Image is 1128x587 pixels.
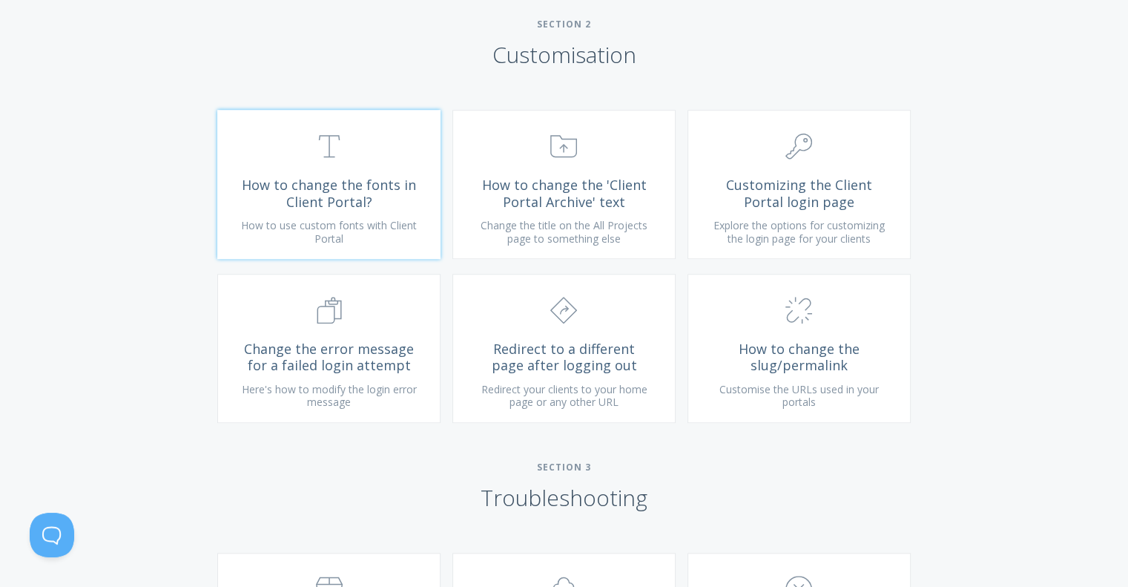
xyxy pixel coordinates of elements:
a: Redirect to a different page after logging out Redirect your clients to your home page or any oth... [452,274,676,423]
span: How to change the 'Client Portal Archive' text [475,177,653,210]
span: Change the title on the All Projects page to something else [481,218,647,246]
a: Customizing the Client Portal login page Explore the options for customizing the login page for y... [687,110,911,259]
span: Here's how to modify the login error message [242,382,417,410]
span: Redirect your clients to your home page or any other URL [481,382,647,410]
a: How to change the fonts in Client Portal? How to use custom fonts with Client Portal [217,110,441,259]
span: Redirect to a different page after logging out [475,341,653,374]
span: How to use custom fonts with Client Portal [241,218,417,246]
a: How to change the 'Client Portal Archive' text Change the title on the All Projects page to somet... [452,110,676,259]
span: How to change the slug/permalink [710,341,888,374]
span: How to change the fonts in Client Portal? [240,177,418,210]
span: Explore the options for customizing the login page for your clients [713,218,885,246]
span: Customizing the Client Portal login page [710,177,888,210]
span: Customise the URLs used in your portals [719,382,879,410]
iframe: Toggle Customer Support [30,513,74,557]
span: Change the error message for a failed login attempt [240,341,418,374]
a: Change the error message for a failed login attempt Here's how to modify the login error message [217,274,441,423]
a: How to change the slug/permalink Customise the URLs used in your portals [687,274,911,423]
